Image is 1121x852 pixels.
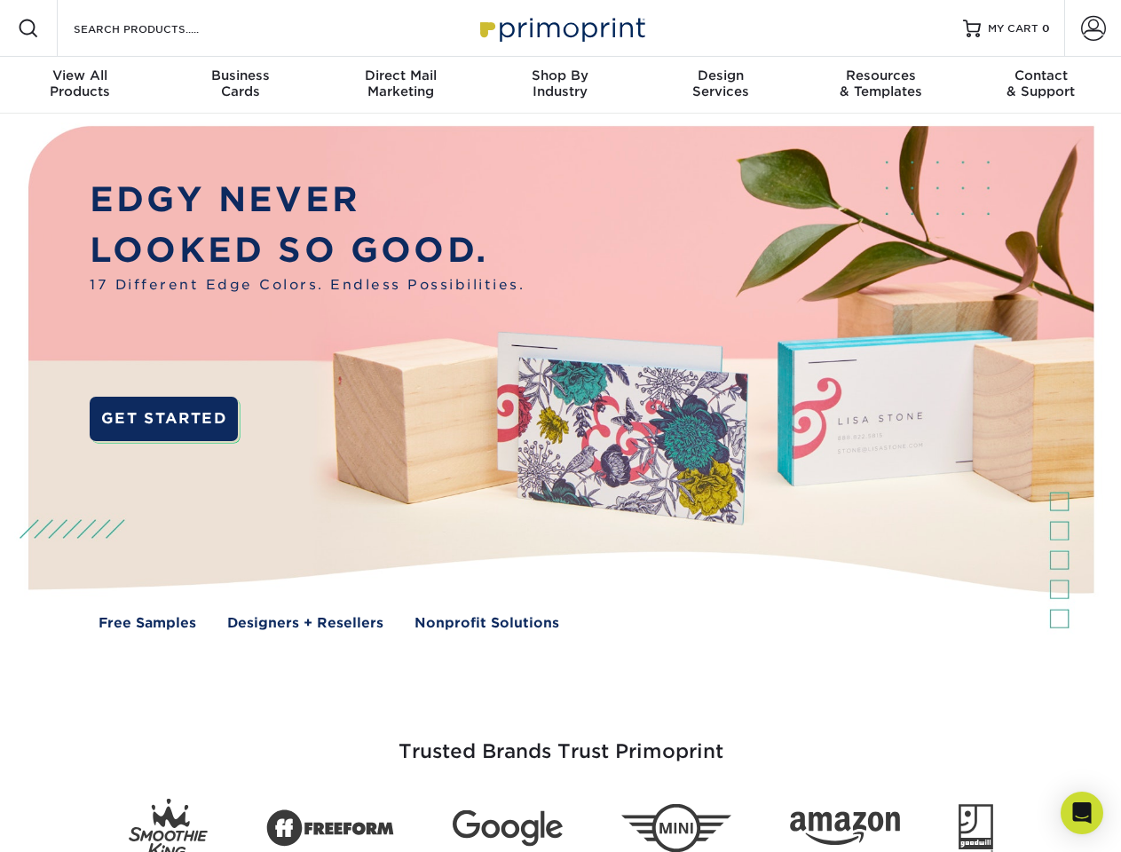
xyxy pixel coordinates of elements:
span: Resources [801,67,960,83]
span: Shop By [480,67,640,83]
a: Free Samples [99,613,196,634]
div: & Support [961,67,1121,99]
h3: Trusted Brands Trust Primoprint [42,698,1080,785]
div: Marketing [320,67,480,99]
p: LOOKED SO GOOD. [90,225,525,276]
span: 17 Different Edge Colors. Endless Possibilities. [90,275,525,296]
a: Nonprofit Solutions [414,613,559,634]
a: Shop ByIndustry [480,57,640,114]
div: Industry [480,67,640,99]
img: Google [453,810,563,847]
a: Contact& Support [961,57,1121,114]
span: 0 [1042,22,1050,35]
img: Goodwill [959,804,993,852]
a: DesignServices [641,57,801,114]
img: Amazon [790,812,900,846]
span: Design [641,67,801,83]
span: Contact [961,67,1121,83]
div: Open Intercom Messenger [1061,792,1103,834]
p: EDGY NEVER [90,175,525,225]
a: Resources& Templates [801,57,960,114]
span: MY CART [988,21,1038,36]
iframe: Google Customer Reviews [4,798,151,846]
div: & Templates [801,67,960,99]
a: Direct MailMarketing [320,57,480,114]
span: Business [160,67,320,83]
a: GET STARTED [90,397,238,441]
a: Designers + Resellers [227,613,383,634]
input: SEARCH PRODUCTS..... [72,18,245,39]
div: Cards [160,67,320,99]
span: Direct Mail [320,67,480,83]
img: Primoprint [472,9,650,47]
div: Services [641,67,801,99]
a: BusinessCards [160,57,320,114]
